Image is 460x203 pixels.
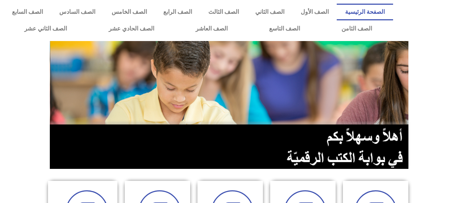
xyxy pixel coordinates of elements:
a: الصف العاشر [175,20,248,37]
a: الصف الرابع [155,4,200,20]
a: الصف الثالث [200,4,247,20]
a: الصف السابع [4,4,51,20]
a: الصف الخامس [103,4,155,20]
a: الصفحة الرئيسية [337,4,393,20]
a: الصف الثاني [247,4,292,20]
a: الصف الثاني عشر [4,20,88,37]
a: الصف الثامن [321,20,393,37]
a: الصف التاسع [248,20,321,37]
a: الصف الحادي عشر [88,20,175,37]
a: الصف الأول [292,4,337,20]
a: الصف السادس [51,4,103,20]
